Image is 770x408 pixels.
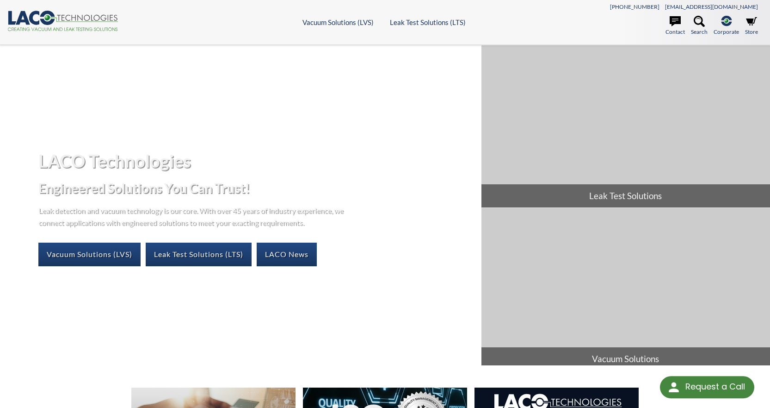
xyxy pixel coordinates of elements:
a: LACO News [257,243,317,266]
a: Leak Test Solutions (LTS) [146,243,252,266]
span: Corporate [714,27,739,36]
span: Vacuum Solutions [481,347,770,370]
a: Vacuum Solutions (LVS) [302,18,374,26]
h1: LACO Technologies [38,150,474,172]
div: Request a Call [660,376,754,398]
img: round button [666,380,681,395]
a: [PHONE_NUMBER] [610,3,659,10]
a: Contact [665,16,685,36]
a: Leak Test Solutions (LTS) [390,18,466,26]
a: Store [745,16,758,36]
span: Leak Test Solutions [481,184,770,207]
a: Search [691,16,708,36]
div: Request a Call [685,376,745,397]
a: Vacuum Solutions (LVS) [38,243,141,266]
a: [EMAIL_ADDRESS][DOMAIN_NAME] [665,3,758,10]
h2: Engineered Solutions You Can Trust! [38,180,474,197]
p: Leak detection and vacuum technology is our core. With over 45 years of industry experience, we c... [38,204,348,228]
a: Leak Test Solutions [481,45,770,207]
a: Vacuum Solutions [481,208,770,370]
